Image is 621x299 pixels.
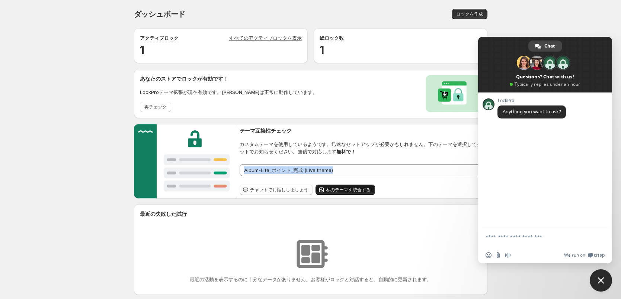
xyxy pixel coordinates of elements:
[505,252,511,258] span: Audio message
[326,187,371,193] span: 私のテーマを統合する
[564,252,605,258] a: We run onCrisp
[250,187,308,193] span: チャットでお話ししましょう
[140,210,187,218] h2: 最近の失敗した試行
[544,40,555,52] span: Chat
[452,9,487,19] button: ロックを作成
[320,34,344,42] p: 総ロック数
[590,269,612,292] div: Close chat
[134,10,186,19] span: ダッシュボード
[229,34,302,42] a: すべてのアクティブロックを表示
[140,88,317,96] p: LockProテーマ拡張が現在有効です。[PERSON_NAME]は正常に動作しています。
[190,276,432,283] p: 最近の活動を表示するのに十分なデータがありません。お客様がロックと対話すると、自動的に更新されます。
[495,252,501,258] span: Send a file
[486,252,492,258] span: Insert an emoji
[144,104,167,110] span: 再チェック
[594,252,605,258] span: Crisp
[564,252,585,258] span: We run on
[528,40,562,52] div: Chat
[503,108,561,115] span: Anything you want to ask?
[134,124,237,198] img: Customer support
[140,75,317,82] h2: あなたのストアでロックが有効です！
[497,98,566,103] span: LockPro
[456,11,483,17] span: ロックを作成
[292,235,329,273] img: リソースが見つかりませんでした
[486,234,588,247] textarea: Compose your message...
[336,149,356,155] strong: 無料で！
[426,75,481,112] img: Locks activated
[240,127,487,134] h2: テーマ互換性チェック
[140,102,171,112] button: 再チェック
[320,42,481,57] h2: 1
[240,140,487,155] span: カスタムテーマを使用しているようです。迅速なセットアップが必要かもしれません。下のテーマを選択してチャットでお知らせください。無償で対応します
[316,185,375,195] button: 私のテーマを統合する
[240,185,313,195] button: チャットでお話ししましょう
[140,42,302,57] h2: 1
[140,34,179,42] p: アクティブロック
